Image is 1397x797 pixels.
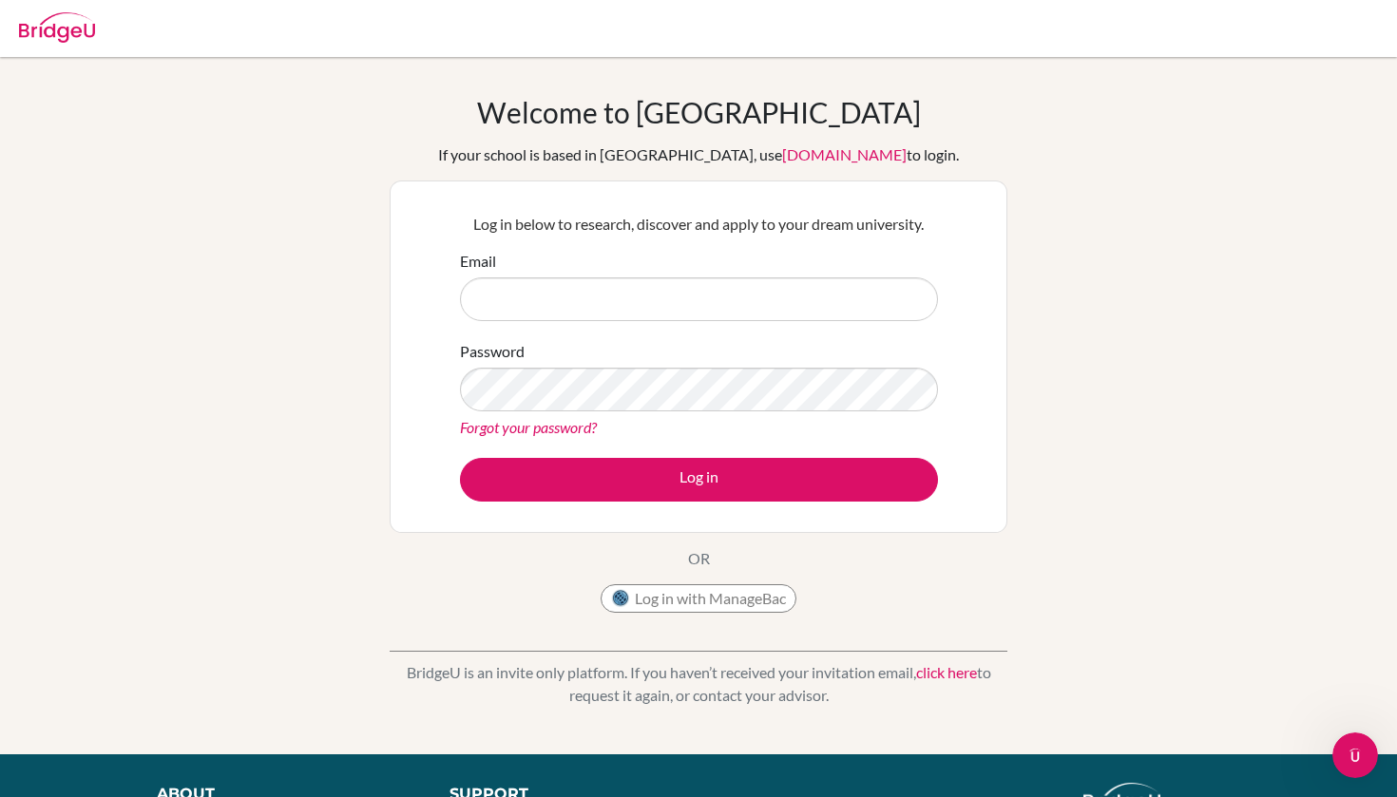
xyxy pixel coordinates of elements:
[601,584,796,613] button: Log in with ManageBac
[782,145,907,163] a: [DOMAIN_NAME]
[460,458,938,502] button: Log in
[1332,732,1378,778] iframe: Intercom live chat
[916,663,977,681] a: click here
[390,661,1007,707] p: BridgeU is an invite only platform. If you haven’t received your invitation email, to request it ...
[688,547,710,570] p: OR
[438,143,959,166] div: If your school is based in [GEOGRAPHIC_DATA], use to login.
[460,213,938,236] p: Log in below to research, discover and apply to your dream university.
[460,418,597,436] a: Forgot your password?
[460,250,496,273] label: Email
[19,12,95,43] img: Bridge-U
[460,340,525,363] label: Password
[477,95,921,129] h1: Welcome to [GEOGRAPHIC_DATA]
